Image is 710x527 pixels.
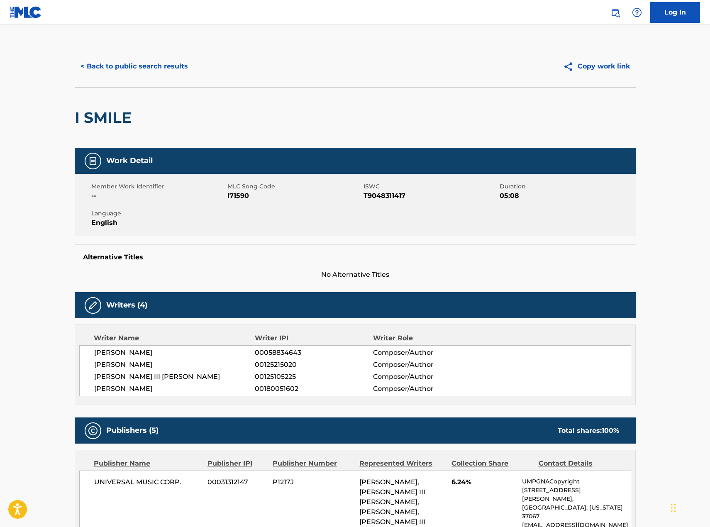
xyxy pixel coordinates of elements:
img: search [610,7,620,17]
img: MLC Logo [10,6,42,18]
iframe: Chat Widget [669,487,710,527]
p: [GEOGRAPHIC_DATA], [US_STATE] 37067 [522,503,630,521]
img: Writers [88,300,98,310]
span: English [91,218,225,228]
div: Help [629,4,645,21]
span: 6.24% [451,477,516,487]
div: Publisher Name [94,459,201,468]
div: Writer Role [373,333,481,343]
span: No Alternative Titles [75,270,636,280]
span: 05:08 [500,191,634,201]
div: Publisher IPI [207,459,266,468]
p: [STREET_ADDRESS][PERSON_NAME], [522,486,630,503]
a: Log In [650,2,700,23]
img: Copy work link [563,61,578,72]
div: Total shares: [558,426,619,436]
span: T9048311417 [364,191,498,201]
span: [PERSON_NAME] III [PERSON_NAME] [94,372,255,382]
span: Composer/Author [373,360,481,370]
img: Publishers [88,426,98,436]
span: 00058834643 [255,348,373,358]
button: < Back to public search results [75,56,194,77]
div: Publisher Number [273,459,353,468]
span: [PERSON_NAME] [94,348,255,358]
a: Public Search [607,4,624,21]
span: P1217J [273,477,353,487]
span: Language [91,209,225,218]
span: 00031312147 [207,477,266,487]
div: Collection Share [451,459,532,468]
span: Composer/Author [373,372,481,382]
span: [PERSON_NAME] [94,384,255,394]
span: Composer/Author [373,348,481,358]
img: Work Detail [88,156,98,166]
span: 100 % [602,427,619,434]
h5: Work Detail [106,156,153,166]
span: 00125215020 [255,360,373,370]
span: Composer/Author [373,384,481,394]
div: Represented Writers [359,459,445,468]
span: -- [91,191,225,201]
span: I71590 [227,191,361,201]
div: Contact Details [539,459,619,468]
span: UNIVERSAL MUSIC CORP. [94,477,202,487]
span: ISWC [364,182,498,191]
p: UMPGNACopyright [522,477,630,486]
span: Member Work Identifier [91,182,225,191]
div: Writer IPI [255,333,373,343]
h5: Alternative Titles [83,253,627,261]
h5: Writers (4) [106,300,147,310]
h5: Publishers (5) [106,426,159,435]
div: Writer Name [94,333,255,343]
h2: I SMILE [75,108,136,127]
span: 00125105225 [255,372,373,382]
span: [PERSON_NAME] [94,360,255,370]
button: Copy work link [557,56,636,77]
div: Drag [671,495,676,520]
span: MLC Song Code [227,182,361,191]
span: Duration [500,182,634,191]
span: 00180051602 [255,384,373,394]
img: help [632,7,642,17]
